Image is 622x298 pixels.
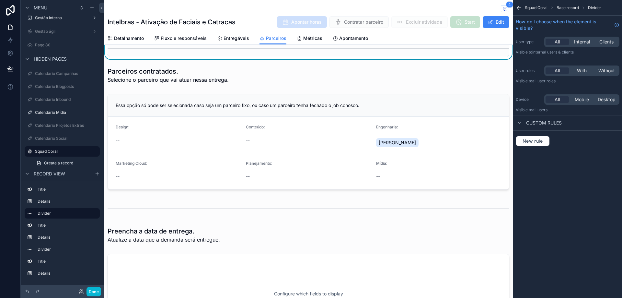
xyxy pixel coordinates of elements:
[35,71,98,76] label: Calendário Campanhas
[574,39,590,45] span: Internal
[526,120,562,126] span: Custom rules
[266,35,286,42] span: Parceiros
[516,18,612,31] span: How do I choose when the element is visible?
[38,187,97,192] label: Title
[25,13,100,23] a: Gestão interna
[532,78,556,83] span: All user roles
[520,138,546,144] span: New rule
[25,68,100,79] a: Calendário Campanhas
[259,32,286,45] a: Parceiros
[575,96,589,103] span: Mobile
[154,32,207,45] a: Fluxo e responsáveis
[555,67,560,74] span: All
[516,18,619,31] a: How do I choose when the element is visible?
[224,35,249,42] span: Entregáveis
[555,39,560,45] span: All
[114,35,144,42] span: Detalhamento
[35,97,98,102] label: Calendário Inbound
[25,40,100,50] a: Page 80
[339,35,368,42] span: Apontamento
[516,68,542,73] label: User roles
[217,32,249,45] a: Entregáveis
[516,50,619,55] p: Visible to
[501,5,509,13] button: 4
[35,42,98,48] label: Page 80
[525,5,547,10] span: Squad Coral
[25,26,100,37] a: Gestão ágil
[38,223,97,228] label: Title
[483,16,509,28] button: Edit
[25,120,100,131] a: Calendário Projetos Extras
[598,67,615,74] span: Without
[532,107,547,112] span: all users
[86,287,101,296] button: Done
[555,96,560,103] span: All
[35,149,96,154] label: Squad Coral
[32,158,100,168] a: Create a record
[38,211,95,216] label: Divider
[38,235,97,240] label: Details
[34,5,47,11] span: Menu
[532,50,574,54] span: Internal users & clients
[25,133,100,144] a: Calendário Social
[588,5,601,10] span: Divider
[35,110,98,115] label: Calendário Mídia
[598,96,616,103] span: Desktop
[35,84,98,89] label: Calendário Blogposts
[333,32,368,45] a: Apontamento
[25,81,100,92] a: Calendário Blogposts
[34,56,67,62] span: Hidden pages
[297,32,322,45] a: Métricas
[21,181,104,285] div: scrollable content
[577,67,587,74] span: With
[506,1,513,8] span: 4
[303,35,322,42] span: Métricas
[35,29,89,34] label: Gestão ágil
[44,161,73,166] span: Create a record
[516,107,619,113] p: Visible to
[34,171,65,177] span: Record view
[38,199,97,204] label: Details
[557,5,579,10] span: Base record
[25,94,100,105] a: Calendário Inbound
[35,15,89,20] label: Gestão interna
[38,259,97,264] label: Title
[108,18,236,27] h1: Intelbras - Ativação de Faciais e Catracas
[161,35,207,42] span: Fluxo e responsáveis
[516,97,542,102] label: Device
[516,136,550,146] button: New rule
[516,39,542,44] label: User type
[35,123,98,128] label: Calendário Projetos Extras
[25,146,100,157] a: Squad Coral
[38,247,97,252] label: Divider
[599,39,614,45] span: Clients
[516,78,619,84] p: Visible to
[108,32,144,45] a: Detalhamento
[35,136,98,141] label: Calendário Social
[38,271,97,276] label: Details
[25,107,100,118] a: Calendário Mídia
